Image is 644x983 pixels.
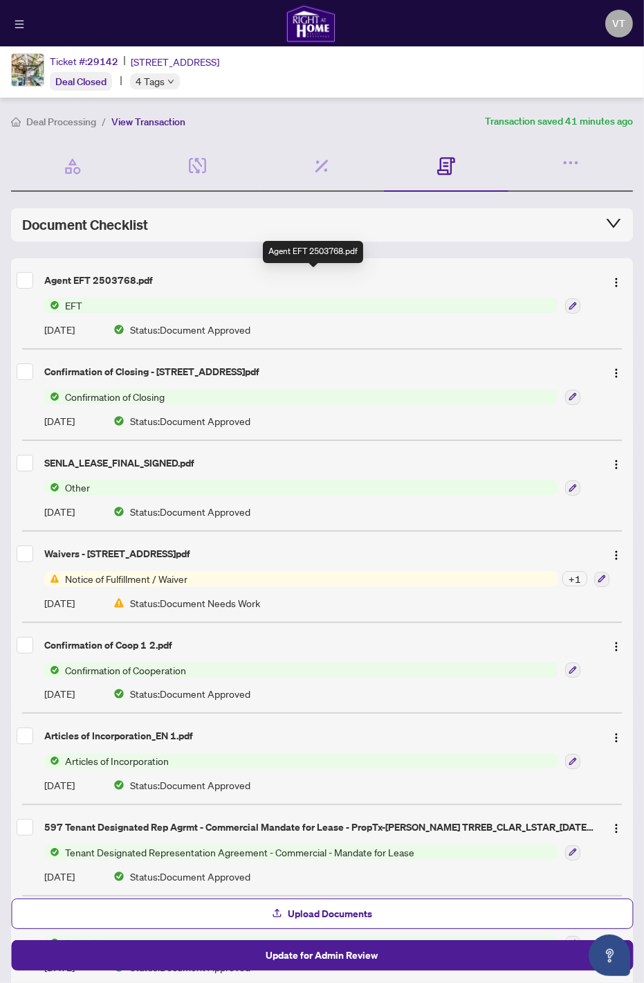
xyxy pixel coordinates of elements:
[50,53,118,69] div: Ticket #:
[59,845,420,860] span: Tenant Designated Representation Agreement - Commercial - Mandate for Lease
[59,662,192,678] span: Confirmation of Cooperation
[605,361,627,383] button: Logo
[44,456,594,471] div: SENLA_LEASE_FINAL_SIGNED.pdf
[113,871,125,882] img: Document Status
[44,662,59,678] img: Status Icon
[102,114,106,129] li: /
[44,413,75,429] span: [DATE]
[59,571,193,586] span: Notice of Fulfillment / Waiver
[12,54,44,86] img: IMG-C11954094_1.jpg
[44,389,59,404] img: Status Icon
[605,725,627,747] button: Logo
[589,935,630,976] button: Open asap
[130,504,250,519] span: Status: Document Approved
[167,78,174,85] span: down
[131,54,219,69] span: [STREET_ADDRESS]
[605,634,627,656] button: Logo
[44,820,594,835] div: 597 Tenant Designated Rep Agrmt - Commercial Mandate for Lease - PropTx-[PERSON_NAME] TRREB_CLAR_...
[286,4,335,43] img: logo
[44,595,75,611] span: [DATE]
[59,298,88,313] span: EFT
[485,114,633,129] article: Transaction saved 41 minutes ago
[55,75,107,88] span: Deal Closed
[44,322,75,337] span: [DATE]
[113,415,125,426] img: Document Status
[613,16,626,31] span: VT
[44,845,59,860] img: Status Icon
[44,728,594,743] div: Articles of Incorporation_EN 1.pdf
[44,504,75,519] span: [DATE]
[44,638,594,653] div: Confirmation of Coop 1 2.pdf
[288,903,373,925] span: Upload Documents
[130,686,250,701] span: Status: Document Approved
[113,506,125,517] img: Document Status
[113,597,125,608] img: Document Status
[44,273,594,288] div: Agent EFT 2503768.pdf
[130,777,250,793] span: Status: Document Approved
[11,899,633,929] button: Upload Documents
[605,269,627,291] button: Logo
[59,480,95,495] span: Other
[11,117,21,127] span: home
[130,322,250,337] span: Status: Document Approved
[22,215,148,235] span: Document Checklist
[611,550,622,561] img: Logo
[130,413,250,429] span: Status: Document Approved
[611,641,622,652] img: Logo
[266,944,378,966] span: Update for Admin Review
[44,298,59,313] img: Status Icon
[22,215,622,235] div: Document Checklist
[130,595,260,611] span: Status: Document Needs Work
[136,73,165,89] span: 4 Tags
[611,732,622,743] img: Logo
[611,459,622,470] img: Logo
[44,571,59,586] img: Status Icon
[562,571,587,586] div: + 1
[130,869,250,884] span: Status: Document Approved
[44,753,59,768] img: Status Icon
[44,364,594,379] div: Confirmation of Closing - [STREET_ADDRESS]pdf
[11,940,633,971] button: Update for Admin Review
[59,389,170,404] span: Confirmation of Closing
[44,869,75,884] span: [DATE]
[611,277,622,288] img: Logo
[611,823,622,834] img: Logo
[113,324,125,335] img: Document Status
[44,777,75,793] span: [DATE]
[44,546,594,561] div: Waivers - [STREET_ADDRESS]pdf
[605,452,627,474] button: Logo
[605,543,627,565] button: Logo
[44,480,59,495] img: Status Icon
[605,215,622,231] span: collapsed
[44,686,75,701] span: [DATE]
[113,688,125,699] img: Document Status
[111,116,185,128] span: View Transaction
[59,753,174,768] span: Articles of Incorporation
[26,116,96,128] span: Deal Processing
[263,241,363,263] div: Agent EFT 2503768.pdf
[611,368,622,379] img: Logo
[87,55,118,68] span: 29142
[15,19,24,29] span: menu
[605,816,627,838] button: Logo
[113,779,125,791] img: Document Status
